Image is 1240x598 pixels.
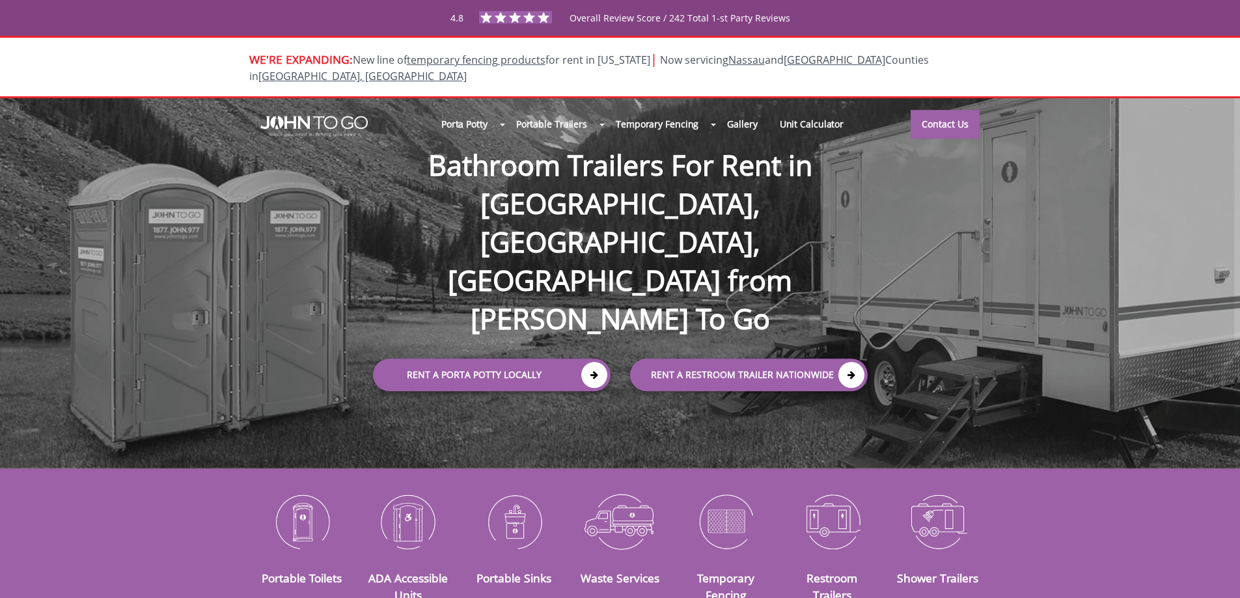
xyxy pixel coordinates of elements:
[430,110,499,138] a: Porta Potty
[258,69,467,83] a: [GEOGRAPHIC_DATA], [GEOGRAPHIC_DATA]
[476,570,551,586] a: Portable Sinks
[407,53,545,67] a: temporary fencing products
[450,12,463,24] span: 4.8
[577,487,663,555] img: Waste-Services-icon_N.png
[581,570,659,586] a: Waste Services
[716,110,768,138] a: Gallery
[373,359,611,391] a: Rent a Porta Potty Locally
[784,53,885,67] a: [GEOGRAPHIC_DATA]
[365,487,451,555] img: ADA-Accessible-Units-icon_N.png
[249,53,929,83] span: Now servicing and Counties in
[728,53,765,67] a: Nassau
[650,50,657,68] span: |
[630,359,868,391] a: rent a RESTROOM TRAILER Nationwide
[471,487,557,555] img: Portable-Sinks-icon_N.png
[605,110,710,138] a: Temporary Fencing
[789,487,875,555] img: Restroom-Trailers-icon_N.png
[249,51,353,67] span: WE'RE EXPANDING:
[570,12,790,50] span: Overall Review Score / 242 Total 1-st Party Reviews
[505,110,598,138] a: Portable Trailers
[249,53,929,83] span: New line of for rent in [US_STATE]
[895,487,982,555] img: Shower-Trailers-icon_N.png
[911,110,980,139] a: Contact Us
[262,570,342,586] a: Portable Toilets
[897,570,978,586] a: Shower Trailers
[769,110,855,138] a: Unit Calculator
[360,104,881,338] h1: Bathroom Trailers For Rent in [GEOGRAPHIC_DATA], [GEOGRAPHIC_DATA], [GEOGRAPHIC_DATA] from [PERSO...
[260,116,368,137] img: JOHN to go
[259,487,346,555] img: Portable-Toilets-icon_N.png
[683,487,769,555] img: Temporary-Fencing-cion_N.png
